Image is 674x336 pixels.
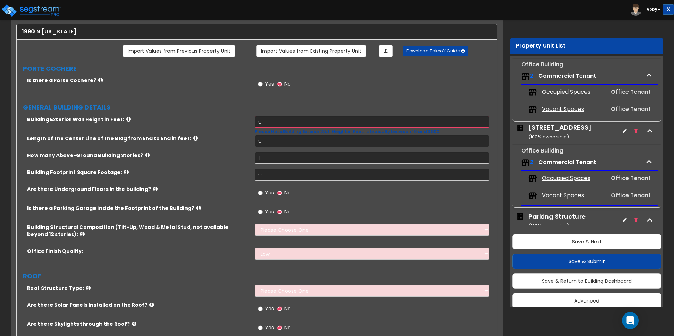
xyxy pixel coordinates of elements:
button: Save & Submit [512,254,661,269]
input: No [277,305,282,313]
label: ROOF [23,272,493,281]
small: ( 100 % ownership) [528,223,569,229]
label: Roof Structure Type: [27,285,249,292]
i: click for more info! [126,117,131,122]
label: Is there a Porte Cochere? [27,77,249,84]
input: Yes [258,189,263,197]
img: tenants.png [521,158,530,167]
img: tenants.png [521,72,530,81]
label: PORTE COCHERE [23,64,493,73]
input: No [277,189,282,197]
span: No [284,80,291,87]
span: Please Note: [255,129,283,135]
img: building.svg [516,212,525,221]
span: Building Exterior Wall Height in Feet: is typically between 10 and 3000 [255,129,439,135]
i: click for more info! [86,285,91,291]
input: Yes [258,208,263,216]
span: Office Tenant [611,191,651,199]
button: Advanced [512,293,661,309]
button: Download Takeoff Guide [403,46,468,56]
label: Are there Skylights through the Roof? [27,321,249,328]
label: Is there a Parking Garage inside the Footprint of the Building? [27,205,249,212]
div: Property Unit List [516,42,658,50]
input: Yes [258,324,263,332]
i: click for more info! [145,153,150,158]
img: tenants.png [528,105,537,114]
i: click for more info! [196,205,201,211]
a: Import the dynamic attributes value through Excel sheet [379,45,393,57]
img: tenants.png [528,174,537,183]
label: How many Above-Ground Building Stories? [27,152,249,159]
span: Commercial Tenant [538,158,596,166]
div: [STREET_ADDRESS] [528,123,592,141]
span: 2 [530,72,533,80]
button: Save & Next [512,234,661,249]
span: Parking Structure [516,212,586,230]
span: Commercial Tenant [538,72,596,80]
img: avatar.png [630,4,642,16]
span: Yes [265,189,274,196]
input: Yes [258,305,263,313]
i: click for more info! [193,136,198,141]
span: Yes [265,324,274,331]
label: Are there Solar Panels installed on the Roof? [27,301,249,309]
i: click for more info! [80,231,85,237]
input: Yes [258,80,263,88]
img: tenants.png [528,88,537,97]
div: Parking Structure [528,212,586,230]
a: Import the dynamic attribute values from previous properties. [123,45,235,57]
img: logo_pro_r.png [1,4,61,18]
i: click for more info! [98,77,103,83]
input: No [277,80,282,88]
span: Office Tenant [611,88,651,96]
span: Occupied Spaces [542,88,590,96]
label: Building Exterior Wall Height in Feet: [27,116,249,123]
span: Occupied Spaces [542,174,590,182]
span: Vacant Spaces [542,105,584,113]
i: click for more info! [124,169,129,175]
small: Office Building [521,60,563,68]
label: Office Finish Quality: [27,248,249,255]
input: No [277,324,282,332]
i: click for more info! [153,186,158,192]
i: click for more info! [149,302,154,307]
span: Download Takeoff Guide [406,48,460,54]
img: tenants.png [528,192,537,200]
label: GENERAL BUILDING DETAILS [23,103,493,112]
span: 2 [530,158,533,166]
img: building.svg [516,123,525,132]
span: Office Tenant [611,174,651,182]
label: Length of the Center Line of the Bldg from End to End in feet: [27,135,249,142]
span: Yes [265,80,274,87]
label: Building Footprint Square Footage: [27,169,249,176]
a: Import the dynamic attribute values from existing properties. [256,45,366,57]
b: Abby [647,7,657,12]
span: No [284,208,291,215]
label: Building Structural Composition (Tilt-Up, Wood & Metal Stud, not available beyond 12 stories): [27,224,249,238]
input: No [277,208,282,216]
small: ( 100 % ownership) [528,133,569,140]
small: Office Building [521,147,563,155]
div: Open Intercom Messenger [622,312,639,329]
span: 2033 N Main [516,123,592,141]
i: click for more info! [132,321,136,326]
div: 1990 N [US_STATE] [22,28,492,36]
button: Save & Return to Building Dashboard [512,273,661,289]
span: Yes [265,305,274,312]
span: No [284,324,291,331]
span: No [284,305,291,312]
span: Yes [265,208,274,215]
span: No [284,189,291,196]
span: Office Tenant [611,105,651,113]
span: Vacant Spaces [542,192,584,200]
label: Are there Underground Floors in the building? [27,186,249,193]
